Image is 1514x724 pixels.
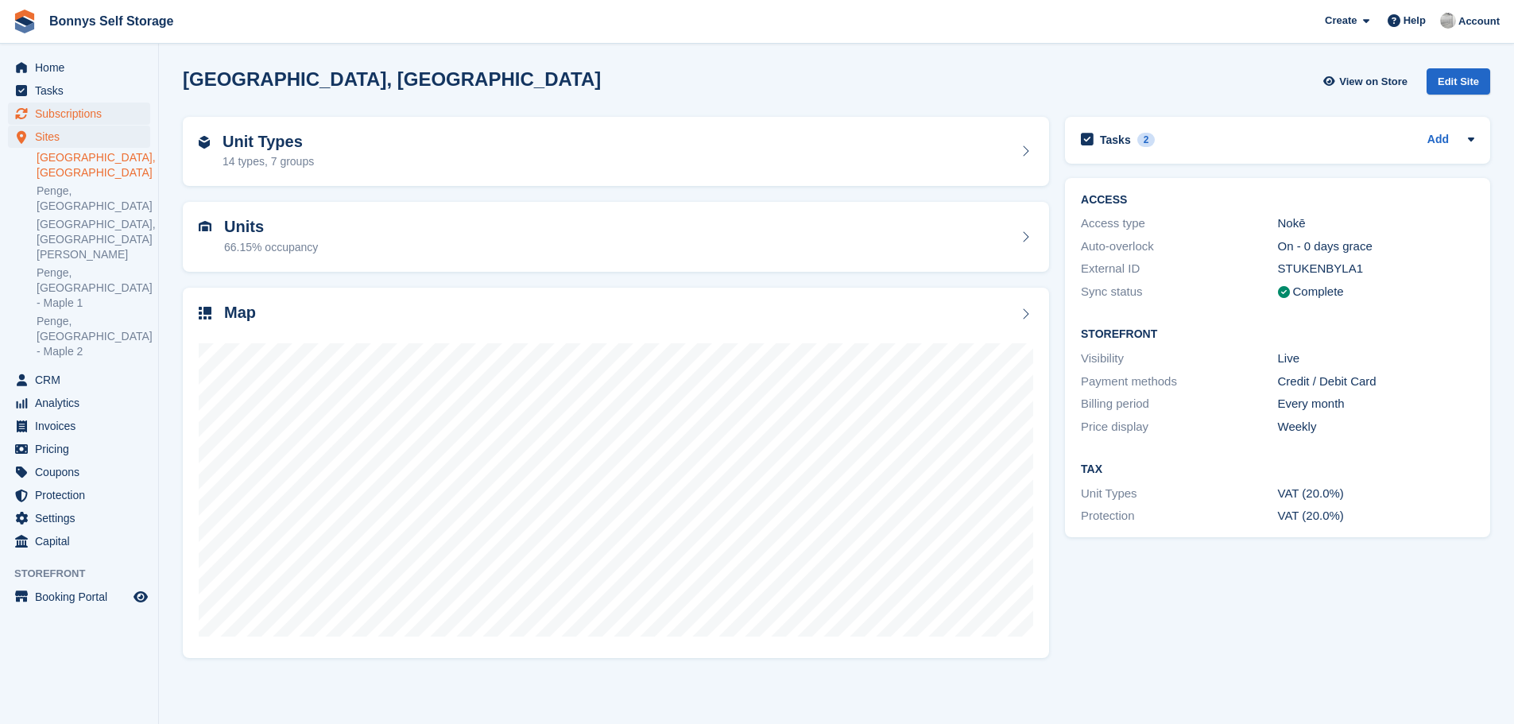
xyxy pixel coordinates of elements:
[223,153,314,170] div: 14 types, 7 groups
[1081,194,1474,207] h2: ACCESS
[13,10,37,33] img: stora-icon-8386f47178a22dfd0bd8f6a31ec36ba5ce8667c1dd55bd0f319d3a0aa187defe.svg
[35,507,130,529] span: Settings
[1081,283,1277,301] div: Sync status
[8,56,150,79] a: menu
[35,369,130,391] span: CRM
[1081,350,1277,368] div: Visibility
[37,265,150,311] a: Penge, [GEOGRAPHIC_DATA] - Maple 1
[1404,13,1426,29] span: Help
[35,79,130,102] span: Tasks
[8,126,150,148] a: menu
[1081,485,1277,503] div: Unit Types
[199,221,211,232] img: unit-icn-7be61d7bf1b0ce9d3e12c5938cc71ed9869f7b940bace4675aadf7bd6d80202e.svg
[1427,131,1449,149] a: Add
[1081,507,1277,525] div: Protection
[37,184,150,214] a: Penge, [GEOGRAPHIC_DATA]
[1278,350,1474,368] div: Live
[8,507,150,529] a: menu
[37,314,150,359] a: Penge, [GEOGRAPHIC_DATA] - Maple 2
[1278,418,1474,436] div: Weekly
[43,8,180,34] a: Bonnys Self Storage
[183,117,1049,187] a: Unit Types 14 types, 7 groups
[199,136,210,149] img: unit-type-icn-2b2737a686de81e16bb02015468b77c625bbabd49415b5ef34ead5e3b44a266d.svg
[8,530,150,552] a: menu
[35,56,130,79] span: Home
[1325,13,1357,29] span: Create
[35,438,130,460] span: Pricing
[183,202,1049,272] a: Units 66.15% occupancy
[1081,395,1277,413] div: Billing period
[1427,68,1490,95] div: Edit Site
[183,288,1049,659] a: Map
[183,68,601,90] h2: [GEOGRAPHIC_DATA], [GEOGRAPHIC_DATA]
[35,103,130,125] span: Subscriptions
[35,461,130,483] span: Coupons
[1278,373,1474,391] div: Credit / Debit Card
[35,530,130,552] span: Capital
[131,587,150,606] a: Preview store
[8,586,150,608] a: menu
[1278,485,1474,503] div: VAT (20.0%)
[224,304,256,322] h2: Map
[199,307,211,319] img: map-icn-33ee37083ee616e46c38cad1a60f524a97daa1e2b2c8c0bc3eb3415660979fc1.svg
[1081,260,1277,278] div: External ID
[1137,133,1156,147] div: 2
[35,415,130,437] span: Invoices
[224,218,318,236] h2: Units
[223,133,314,151] h2: Unit Types
[1321,68,1414,95] a: View on Store
[1293,283,1344,301] div: Complete
[1339,74,1408,90] span: View on Store
[35,126,130,148] span: Sites
[1278,215,1474,233] div: Nokē
[37,150,150,180] a: [GEOGRAPHIC_DATA], [GEOGRAPHIC_DATA]
[8,415,150,437] a: menu
[1278,238,1474,256] div: On - 0 days grace
[1278,507,1474,525] div: VAT (20.0%)
[8,438,150,460] a: menu
[35,484,130,506] span: Protection
[37,217,150,262] a: [GEOGRAPHIC_DATA], [GEOGRAPHIC_DATA][PERSON_NAME]
[1081,328,1474,341] h2: Storefront
[1278,395,1474,413] div: Every month
[35,586,130,608] span: Booking Portal
[1440,13,1456,29] img: James Bonny
[224,239,318,256] div: 66.15% occupancy
[8,79,150,102] a: menu
[8,484,150,506] a: menu
[8,369,150,391] a: menu
[1100,133,1131,147] h2: Tasks
[14,566,158,582] span: Storefront
[1081,373,1277,391] div: Payment methods
[1081,418,1277,436] div: Price display
[8,103,150,125] a: menu
[1081,238,1277,256] div: Auto-overlock
[35,392,130,414] span: Analytics
[1081,215,1277,233] div: Access type
[1278,260,1474,278] div: STUKENBYLA1
[1458,14,1500,29] span: Account
[8,461,150,483] a: menu
[1081,463,1474,476] h2: Tax
[1427,68,1490,101] a: Edit Site
[8,392,150,414] a: menu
